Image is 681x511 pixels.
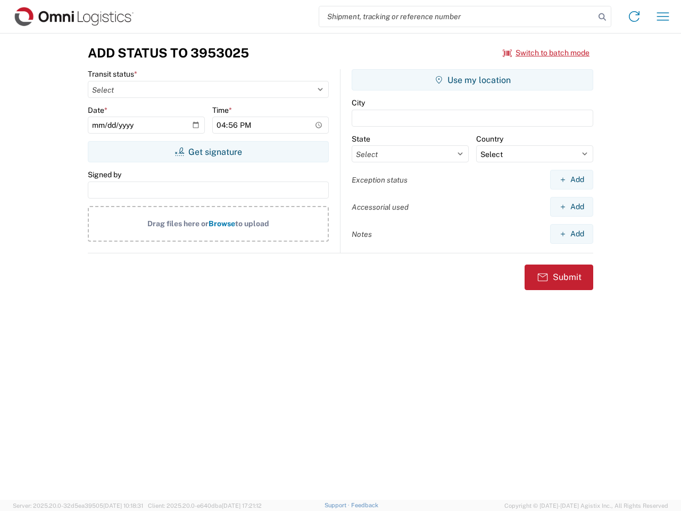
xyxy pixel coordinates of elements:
[504,501,668,510] span: Copyright © [DATE]-[DATE] Agistix Inc., All Rights Reserved
[235,219,269,228] span: to upload
[148,502,262,509] span: Client: 2025.20.0-e640dba
[212,105,232,115] label: Time
[88,105,107,115] label: Date
[550,170,593,189] button: Add
[550,224,593,244] button: Add
[88,45,249,61] h3: Add Status to 3953025
[351,502,378,508] a: Feedback
[222,502,262,509] span: [DATE] 17:21:12
[103,502,143,509] span: [DATE] 10:18:31
[525,265,593,290] button: Submit
[550,197,593,217] button: Add
[88,141,329,162] button: Get signature
[352,202,409,212] label: Accessorial used
[352,98,365,108] label: City
[13,502,143,509] span: Server: 2025.20.0-32d5ea39505
[352,134,370,144] label: State
[325,502,351,508] a: Support
[352,229,372,239] label: Notes
[319,6,595,27] input: Shipment, tracking or reference number
[88,69,137,79] label: Transit status
[476,134,503,144] label: Country
[88,170,121,179] label: Signed by
[209,219,235,228] span: Browse
[503,44,589,62] button: Switch to batch mode
[352,69,593,90] button: Use my location
[147,219,209,228] span: Drag files here or
[352,175,408,185] label: Exception status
